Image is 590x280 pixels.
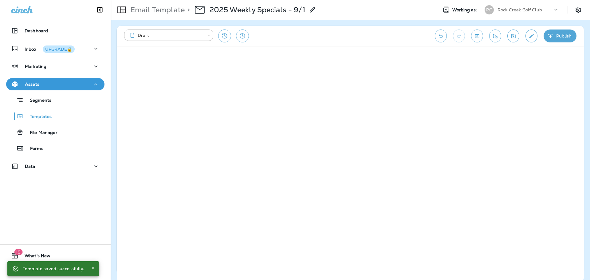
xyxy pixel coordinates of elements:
[24,130,57,136] p: File Manager
[498,7,542,12] p: Rock Creek Golf Club
[507,30,519,42] button: Save
[24,114,52,120] p: Templates
[218,30,231,42] button: Restore from previous version
[6,250,104,262] button: 19What's New
[435,30,447,42] button: Undo
[6,60,104,73] button: Marketing
[25,82,39,87] p: Assets
[485,5,494,14] div: RC
[25,28,48,33] p: Dashboard
[6,126,104,139] button: File Manager
[25,164,35,169] p: Data
[525,30,537,42] button: Edit details
[91,4,108,16] button: Collapse Sidebar
[6,78,104,90] button: Assets
[128,32,203,38] div: Draft
[6,93,104,107] button: Segments
[24,146,43,152] p: Forms
[24,98,51,104] p: Segments
[6,142,104,155] button: Forms
[185,5,190,14] p: >
[6,25,104,37] button: Dashboard
[236,30,249,42] button: View Changelog
[43,45,75,53] button: UPGRADE🔒
[6,42,104,55] button: InboxUPGRADE🔒
[128,5,185,14] p: Email Template
[6,110,104,123] button: Templates
[18,253,50,261] span: What's New
[89,264,96,272] button: Close
[544,30,576,42] button: Publish
[452,7,478,13] span: Working as:
[14,249,22,255] span: 19
[471,30,483,42] button: Toggle preview
[25,45,75,52] p: Inbox
[573,4,584,15] button: Settings
[25,64,46,69] p: Marketing
[210,5,305,14] p: 2025 Weekly Specials - 9/1
[45,47,72,51] div: UPGRADE🔒
[23,263,84,274] div: Template saved successfully.
[6,160,104,172] button: Data
[489,30,501,42] button: Send test email
[6,264,104,277] button: Support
